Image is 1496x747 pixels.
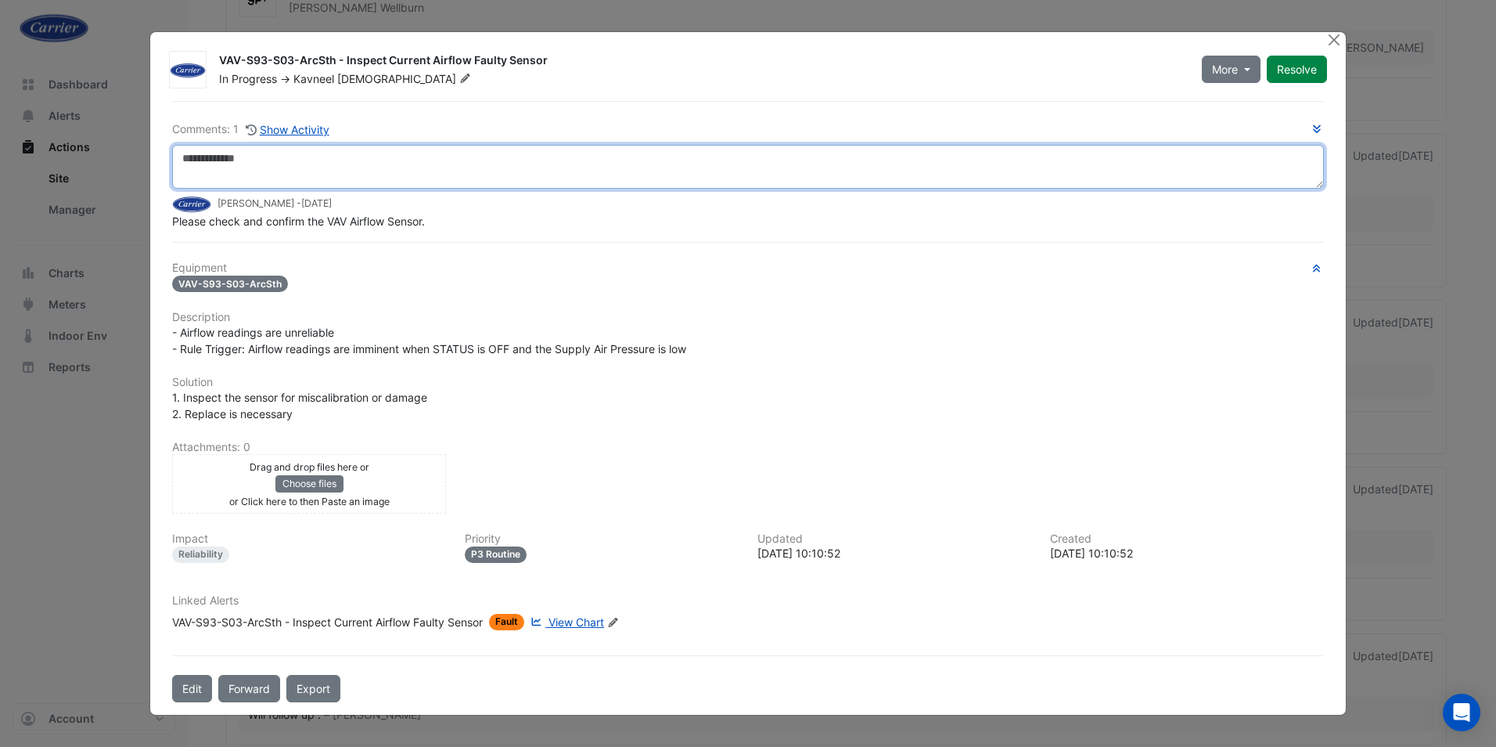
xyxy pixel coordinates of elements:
[548,615,604,629] span: View Chart
[219,72,277,85] span: In Progress
[219,52,1183,71] div: VAV-S93-S03-ArcSth - Inspect Current Airflow Faulty Sensor
[172,262,1324,275] h6: Equipment
[757,532,1031,546] h6: Updated
[172,121,330,139] div: Comments: 1
[218,197,332,211] small: [PERSON_NAME] -
[527,614,604,630] a: View Chart
[172,614,483,630] div: VAV-S93-S03-ArcSth - Inspect Current Airflow Faulty Sensor
[1202,56,1260,83] button: More
[286,675,340,702] a: Export
[172,675,212,702] button: Edit
[301,197,332,209] span: 2025-08-12 10:10:52
[245,121,330,139] button: Show Activity
[172,441,1324,454] h6: Attachments: 0
[172,311,1324,324] h6: Description
[172,594,1324,608] h6: Linked Alerts
[250,461,369,473] small: Drag and drop files here or
[172,391,427,420] span: 1. Inspect the sensor for miscalibration or damage 2. Replace is necessary
[170,63,206,78] img: Carrier
[757,545,1031,561] div: [DATE] 10:10:52
[172,376,1324,389] h6: Solution
[1443,694,1480,731] div: Open Intercom Messenger
[229,496,390,507] small: or Click here to then Paste an image
[275,475,343,493] button: Choose files
[465,547,527,563] div: P3 Routine
[489,614,524,630] span: Fault
[172,276,288,292] span: VAV-S93-S03-ArcSth
[293,72,334,85] span: Kavneel
[1326,32,1343,49] button: Close
[218,675,280,702] button: Forward
[172,532,446,546] h6: Impact
[1050,532,1324,546] h6: Created
[1050,545,1324,561] div: [DATE] 10:10:52
[1267,56,1327,83] button: Resolve
[172,215,425,228] span: Please check and confirm the VAV Airflow Sensor.
[172,547,229,563] div: Reliability
[337,71,474,87] span: [DEMOGRAPHIC_DATA]
[280,72,290,85] span: ->
[172,326,686,355] span: - Airflow readings are unreliable - Rule Trigger: Airflow readings are imminent when STATUS is OF...
[172,196,211,213] img: Carrier
[1212,61,1238,78] span: More
[465,532,739,546] h6: Priority
[607,617,619,629] fa-icon: Edit Linked Alerts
